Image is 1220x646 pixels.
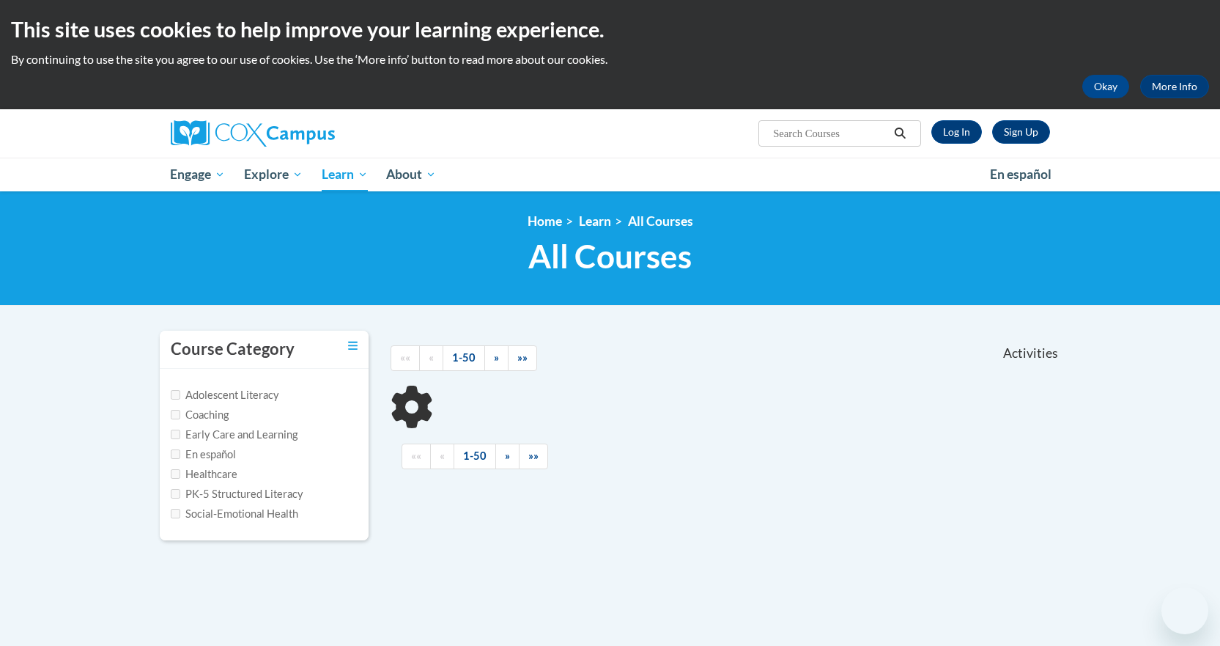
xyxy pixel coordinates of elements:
label: Adolescent Literacy [171,387,279,403]
a: About [377,158,446,191]
input: Search Courses [772,125,889,142]
span: »» [517,351,528,364]
a: Engage [161,158,235,191]
a: 1-50 [454,444,496,469]
span: En español [990,166,1051,182]
label: Coaching [171,407,229,423]
img: Cox Campus [171,120,335,147]
span: All Courses [528,237,692,276]
input: Checkbox for Options [171,430,180,439]
a: End [508,345,537,371]
a: Previous [419,345,443,371]
span: Engage [170,166,225,183]
a: More Info [1140,75,1209,98]
a: Log In [931,120,982,144]
span: Learn [322,166,368,183]
a: Next [495,444,520,469]
span: »» [528,449,539,462]
a: Cox Campus [171,120,449,147]
a: Home [528,213,562,229]
a: Explore [234,158,312,191]
span: » [505,449,510,462]
label: En español [171,447,236,463]
label: Healthcare [171,466,237,482]
a: End [519,444,548,469]
a: Previous [430,444,454,469]
a: Begining [402,444,431,469]
a: En español [980,159,1061,190]
a: Begining [391,345,420,371]
p: By continuing to use the site you agree to our use of cookies. Use the ‘More info’ button to read... [11,51,1209,67]
label: Social-Emotional Health [171,506,298,522]
span: «« [400,351,410,364]
span: About [386,166,436,183]
span: Explore [244,166,303,183]
a: 1-50 [443,345,485,371]
input: Checkbox for Options [171,390,180,400]
span: « [429,351,434,364]
input: Checkbox for Options [171,469,180,479]
label: PK-5 Structured Literacy [171,486,303,502]
h3: Course Category [171,338,295,361]
input: Checkbox for Options [171,449,180,459]
span: Activities [1003,345,1058,361]
a: All Courses [628,213,693,229]
a: Next [484,345,509,371]
input: Checkbox for Options [171,410,180,419]
button: Okay [1082,75,1129,98]
a: Learn [312,158,377,191]
span: «« [411,449,421,462]
a: Register [992,120,1050,144]
a: Learn [579,213,611,229]
input: Checkbox for Options [171,509,180,518]
span: « [440,449,445,462]
h2: This site uses cookies to help improve your learning experience. [11,15,1209,44]
label: Early Care and Learning [171,427,297,443]
button: Search [889,125,911,142]
input: Checkbox for Options [171,489,180,499]
div: Main menu [149,158,1072,191]
a: Toggle collapse [348,338,358,354]
iframe: Button to launch messaging window [1161,587,1208,634]
span: » [494,351,499,364]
